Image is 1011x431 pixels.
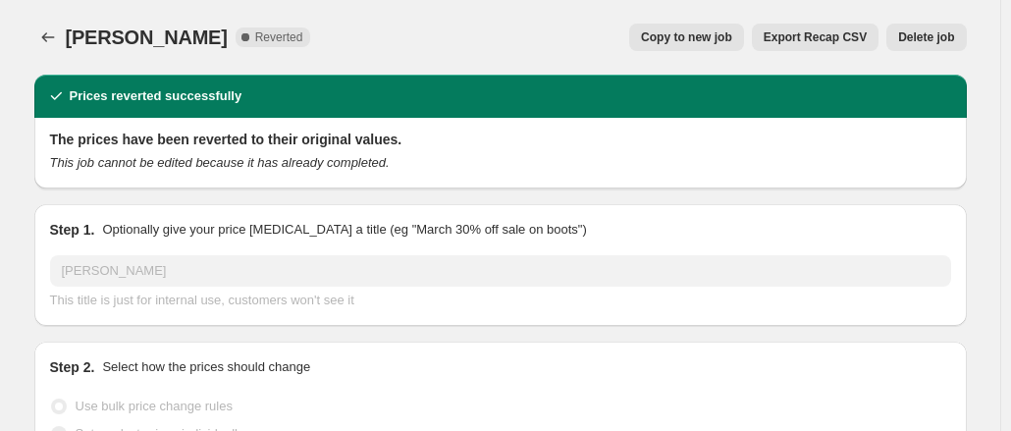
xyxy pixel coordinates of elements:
input: 30% off holiday sale [50,255,951,287]
h2: Step 2. [50,357,95,377]
button: Export Recap CSV [752,24,878,51]
span: [PERSON_NAME] [66,27,228,48]
i: This job cannot be edited because it has already completed. [50,155,390,170]
span: Export Recap CSV [764,29,867,45]
span: Use bulk price change rules [76,399,233,413]
button: Price change jobs [34,24,62,51]
span: Copy to new job [641,29,732,45]
button: Delete job [886,24,966,51]
span: Reverted [255,29,303,45]
button: Copy to new job [629,24,744,51]
span: This title is just for internal use, customers won't see it [50,293,354,307]
h2: Prices reverted successfully [70,86,242,106]
p: Select how the prices should change [102,357,310,377]
p: Optionally give your price [MEDICAL_DATA] a title (eg "March 30% off sale on boots") [102,220,586,240]
span: Delete job [898,29,954,45]
h2: Step 1. [50,220,95,240]
h2: The prices have been reverted to their original values. [50,130,951,149]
